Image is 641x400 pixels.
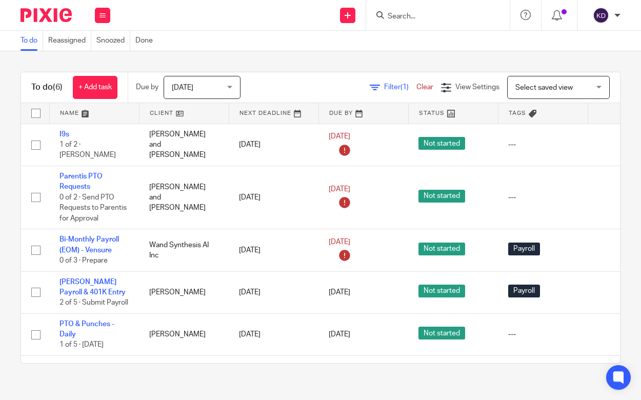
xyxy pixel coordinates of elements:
span: [DATE] [329,186,350,193]
a: PTO & Punches - Daily [59,321,114,338]
td: [DATE] [229,124,318,166]
p: Due by [136,82,158,92]
span: Not started [418,243,465,255]
img: svg%3E [593,7,609,24]
a: [PERSON_NAME] Payroll & 401K Entry [59,278,126,296]
span: Select saved view [515,84,573,91]
span: (6) [53,83,63,91]
td: [DATE] [229,313,318,355]
td: [DATE] [229,271,318,313]
span: 1 of 2 · [PERSON_NAME] [59,141,116,159]
span: [DATE] [172,84,193,91]
span: Payroll [508,285,540,297]
span: Filter [384,84,416,91]
div: --- [508,329,577,339]
span: Tags [509,110,526,116]
h1: To do [31,82,63,93]
a: Snoozed [96,31,130,51]
span: 2 of 5 · Submit Payroll [59,299,128,306]
td: [PERSON_NAME] and [PERSON_NAME] [139,124,229,166]
td: [DATE] [229,229,318,271]
a: Parentis PTO Requests [59,173,103,190]
span: Not started [418,137,465,150]
a: Done [135,31,158,51]
td: [PERSON_NAME] and [PERSON_NAME] [139,166,229,229]
td: [DATE] [229,166,318,229]
td: [DATE] [229,355,318,392]
span: Not started [418,190,465,203]
td: [PERSON_NAME] [139,355,229,392]
a: + Add task [73,76,117,99]
a: To do [21,31,43,51]
td: [PERSON_NAME] [139,271,229,313]
input: Search [387,12,479,22]
span: Payroll [508,243,540,255]
span: [DATE] [329,289,350,296]
span: 1 of 5 · [DATE] [59,342,104,349]
a: Bi-Monthly Payroll (EOM) - Vensure [59,236,119,253]
span: Not started [418,327,465,339]
td: Wand Synthesis AI Inc [139,229,229,271]
span: [DATE] [329,331,350,338]
span: [DATE] [329,133,350,140]
a: I9s [59,131,69,138]
span: (1) [400,84,409,91]
img: Pixie [21,8,72,22]
div: --- [508,139,577,150]
span: 0 of 2 · Send PTO Requests to Parentis for Approval [59,194,127,222]
a: Reassigned [48,31,91,51]
span: [DATE] [329,238,350,246]
span: 0 of 3 · Prepare [59,257,108,264]
td: [PERSON_NAME] [139,313,229,355]
span: View Settings [455,84,499,91]
span: Not started [418,285,465,297]
div: --- [508,192,577,203]
a: Clear [416,84,433,91]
